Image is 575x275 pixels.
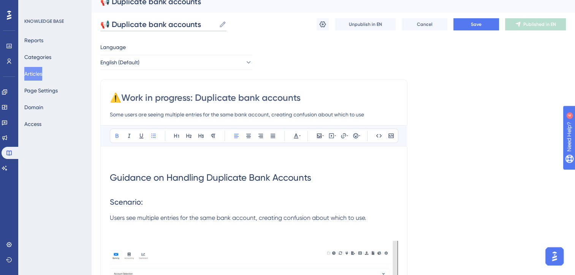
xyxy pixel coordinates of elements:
input: Article Title [110,92,398,104]
span: Language [100,43,126,52]
span: Unpublish in EN [349,21,382,27]
span: Scenario: [110,197,143,207]
span: Published in EN [523,21,556,27]
span: Guidance on Handling Duplicate Bank Accounts [110,172,311,183]
button: Page Settings [24,84,58,97]
span: Save [471,21,482,27]
span: Cancel [417,21,432,27]
button: Categories [24,50,51,64]
button: Access [24,117,41,131]
button: Reports [24,33,43,47]
span: Need Help? [18,2,48,11]
input: Article Name [100,19,216,30]
button: Domain [24,100,43,114]
button: Published in EN [505,18,566,30]
iframe: UserGuiding AI Assistant Launcher [543,245,566,268]
div: 4 [53,4,55,10]
button: Save [453,18,499,30]
div: KNOWLEDGE BASE [24,18,64,24]
span: English (Default) [100,58,139,67]
button: Unpublish in EN [335,18,396,30]
button: Cancel [402,18,447,30]
input: Article Description [110,110,398,119]
button: Articles [24,67,42,81]
button: English (Default) [100,55,252,70]
span: Users see multiple entries for the same bank account, creating confusion about which to use. [110,214,366,221]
